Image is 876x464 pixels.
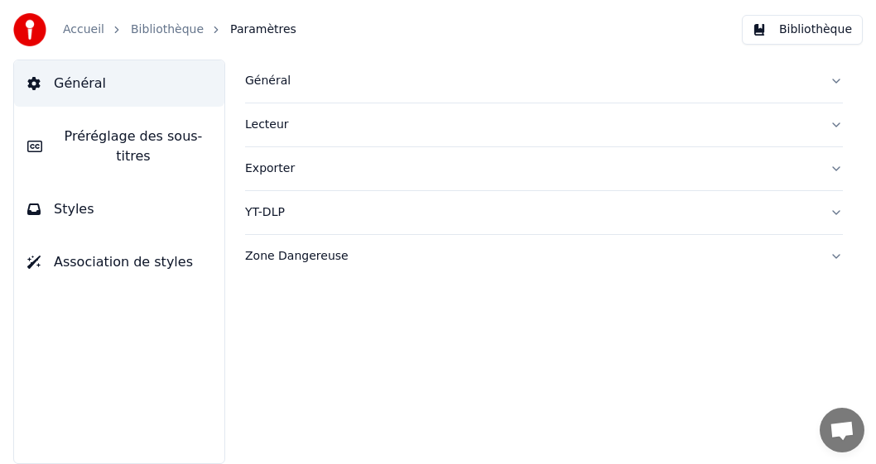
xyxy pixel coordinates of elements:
button: Zone Dangereuse [245,235,843,278]
button: Styles [14,186,224,232]
a: Bibliothèque [131,22,204,38]
button: Général [245,60,843,103]
div: Lecteur [245,117,816,133]
button: Lecteur [245,103,843,146]
button: YT-DLP [245,191,843,234]
div: Exporter [245,160,816,177]
button: Général [14,60,224,107]
button: Bibliothèque [742,15,863,45]
nav: breadcrumb [63,22,296,38]
div: Général [245,73,816,89]
button: Association de styles [14,239,224,285]
span: Général [54,74,106,93]
div: YT-DLP [245,204,816,221]
div: Ouvrir le chat [820,408,864,452]
button: Exporter [245,147,843,190]
span: Styles [54,199,94,219]
span: Association de styles [54,252,193,272]
a: Accueil [63,22,104,38]
button: Préréglage des sous-titres [14,113,224,179]
span: Paramètres [230,22,296,38]
div: Zone Dangereuse [245,248,816,265]
span: Préréglage des sous-titres [55,127,211,166]
img: youka [13,13,46,46]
